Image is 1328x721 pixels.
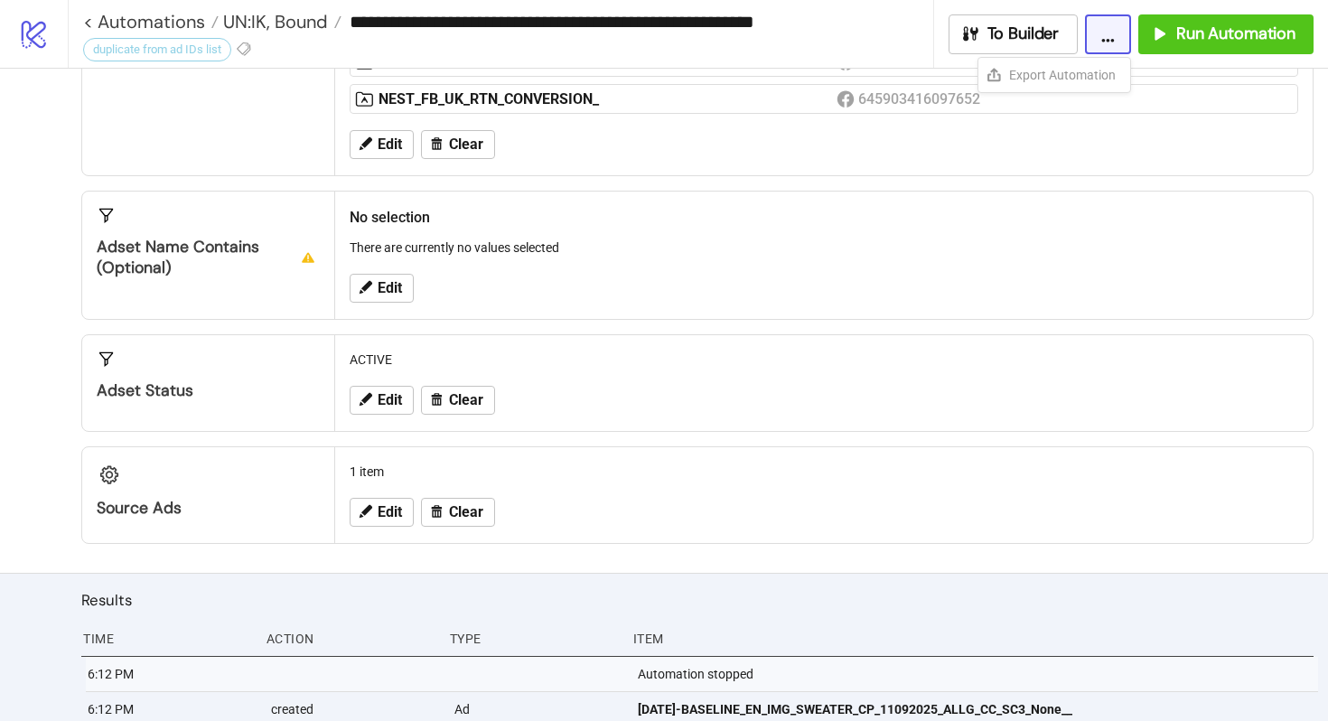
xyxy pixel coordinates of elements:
[1176,23,1295,44] span: Run Automation
[421,386,495,415] button: Clear
[379,89,837,109] div: NEST_FB_UK_RTN_CONVERSION_
[987,23,1060,44] span: To Builder
[350,274,414,303] button: Edit
[81,588,1314,612] h2: Results
[350,238,1298,257] p: There are currently no values selected
[449,392,483,408] span: Clear
[219,13,341,31] a: UN:IK, Bound
[83,13,219,31] a: < Automations
[421,130,495,159] button: Clear
[97,237,320,278] div: Adset Name contains (optional)
[1009,65,1116,85] span: Export Automation
[378,136,402,153] span: Edit
[636,657,1318,691] div: Automation stopped
[1085,14,1131,54] button: ...
[978,58,1130,92] a: Export Automation
[81,622,252,656] div: Time
[858,88,984,110] div: 645903416097652
[350,206,1298,229] h2: No selection
[378,504,402,520] span: Edit
[421,498,495,527] button: Clear
[86,657,257,691] div: 6:12 PM
[378,280,402,296] span: Edit
[949,14,1079,54] button: To Builder
[342,342,1305,377] div: ACTIVE
[97,380,320,401] div: Adset Status
[97,498,320,519] div: Source Ads
[350,130,414,159] button: Edit
[448,622,619,656] div: Type
[378,392,402,408] span: Edit
[342,454,1305,489] div: 1 item
[449,504,483,520] span: Clear
[219,10,328,33] span: UN:IK, Bound
[631,622,1314,656] div: Item
[265,622,435,656] div: Action
[449,136,483,153] span: Clear
[83,38,231,61] div: duplicate from ad IDs list
[638,699,1072,719] span: [DATE]-BASELINE_EN_IMG_SWEATER_CP_11092025_ALLG_CC_SC3_None__
[1138,14,1314,54] button: Run Automation
[350,386,414,415] button: Edit
[350,498,414,527] button: Edit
